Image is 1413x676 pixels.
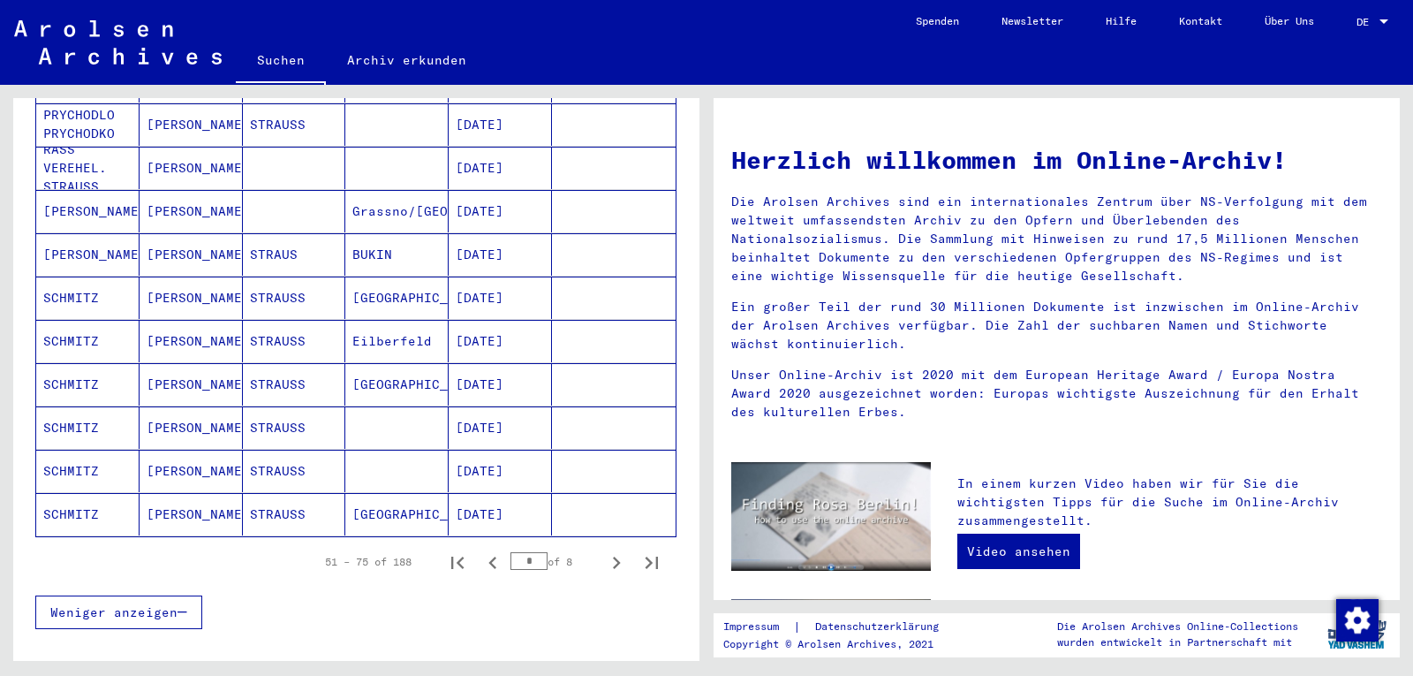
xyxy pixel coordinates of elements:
mat-cell: [GEOGRAPHIC_DATA] [345,363,449,406]
mat-cell: STRAUSS [243,320,346,362]
mat-cell: SCHMITZ [36,363,140,406]
div: of 8 [510,553,599,570]
mat-cell: [GEOGRAPHIC_DATA] [345,493,449,535]
a: Impressum [723,618,793,636]
mat-cell: STRAUSS [243,277,346,319]
span: DE [1356,16,1376,28]
mat-cell: SCHMITZ [36,450,140,492]
mat-cell: [DATE] [449,320,552,362]
button: Next page [599,544,634,580]
mat-cell: [PERSON_NAME] [140,493,243,535]
button: Previous page [475,544,510,580]
div: 51 – 75 of 188 [325,554,412,570]
mat-cell: [PERSON_NAME] [140,406,243,449]
mat-cell: SCHMITZ [36,277,140,319]
mat-cell: STRAUS [243,233,346,276]
a: Datenschutzerklärung [801,618,960,636]
a: Video ansehen [957,534,1080,569]
img: yv_logo.png [1324,612,1390,657]
h1: Herzlich willkommen im Online-Archiv! [731,141,1382,178]
p: Ein großer Teil der rund 30 Millionen Dokumente ist inzwischen im Online-Archiv der Arolsen Archi... [731,298,1382,353]
mat-cell: [DATE] [449,233,552,276]
mat-cell: [DATE] [449,450,552,492]
p: Copyright © Arolsen Archives, 2021 [723,636,960,652]
mat-cell: PRYCHODLO PRYCHODKO [36,103,140,146]
p: Unser Online-Archiv ist 2020 mit dem European Heritage Award / Europa Nostra Award 2020 ausgezeic... [731,366,1382,422]
mat-cell: [DATE] [449,103,552,146]
p: Die Arolsen Archives sind ein internationales Zentrum über NS-Verfolgung mit dem weltweit umfasse... [731,193,1382,285]
mat-cell: BUKIN [345,233,449,276]
mat-cell: [PERSON_NAME] [36,190,140,232]
mat-cell: STRAUSS [243,493,346,535]
button: First page [440,544,475,580]
mat-cell: [DATE] [449,190,552,232]
p: wurden entwickelt in Partnerschaft mit [1057,634,1298,650]
mat-cell: [DATE] [449,493,552,535]
mat-cell: [PERSON_NAME] [140,103,243,146]
mat-cell: [GEOGRAPHIC_DATA] [345,277,449,319]
span: Weniger anzeigen [50,604,178,620]
mat-cell: STRAUSS [243,363,346,406]
mat-cell: SCHMITZ [36,493,140,535]
a: Archiv erkunden [326,39,487,81]
img: video.jpg [731,462,931,571]
button: Last page [634,544,669,580]
mat-cell: [PERSON_NAME] [140,277,243,319]
img: Zustimmung ändern [1336,599,1379,642]
img: Arolsen_neg.svg [14,20,222,65]
mat-cell: Grassno/[GEOGRAPHIC_DATA] [345,190,449,232]
mat-cell: STRAUSS [243,103,346,146]
mat-cell: [DATE] [449,147,552,189]
mat-cell: [PERSON_NAME] [140,233,243,276]
mat-cell: SCHMITZ [36,320,140,362]
p: Die Arolsen Archives Online-Collections [1057,619,1298,634]
div: | [723,618,960,636]
mat-cell: [PERSON_NAME] [140,363,243,406]
button: Weniger anzeigen [35,596,202,629]
mat-cell: STRAUSS [243,450,346,492]
mat-cell: SCHMITZ [36,406,140,449]
mat-cell: Eilberfeld [345,320,449,362]
p: In einem kurzen Video haben wir für Sie die wichtigsten Tipps für die Suche im Online-Archiv zusa... [957,475,1382,530]
a: Suchen [236,39,326,85]
mat-cell: [PERSON_NAME] [140,147,243,189]
mat-cell: STRAUSS [243,406,346,449]
mat-cell: [DATE] [449,406,552,449]
mat-cell: [PERSON_NAME] [36,233,140,276]
mat-cell: [PERSON_NAME] [140,320,243,362]
mat-cell: RASS VEREHEL. STRAUSS [36,147,140,189]
mat-cell: [DATE] [449,363,552,406]
mat-cell: [DATE] [449,277,552,319]
mat-cell: [PERSON_NAME] [140,190,243,232]
mat-cell: [PERSON_NAME] [140,450,243,492]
